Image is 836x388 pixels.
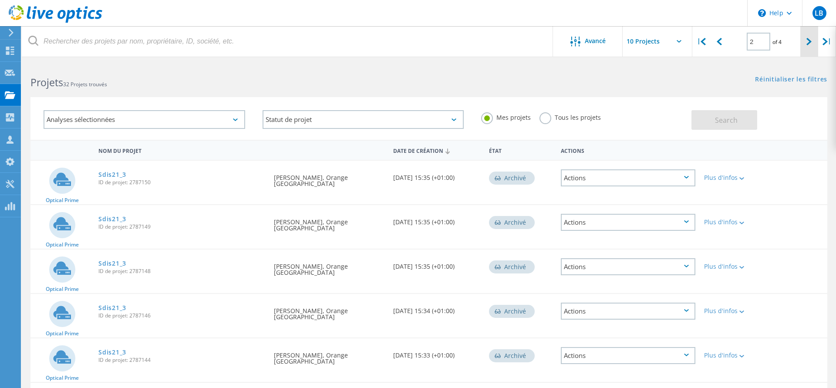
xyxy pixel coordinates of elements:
[46,375,79,381] span: Optical Prime
[691,110,757,130] button: Search
[46,198,79,203] span: Optical Prime
[758,9,766,17] svg: \n
[704,308,759,314] div: Plus d'infos
[98,172,126,178] a: Sdis21_3
[561,214,695,231] div: Actions
[489,216,535,229] div: Archivé
[389,294,485,323] div: [DATE] 15:34 (+01:00)
[704,352,759,358] div: Plus d'infos
[539,112,601,121] label: Tous les projets
[94,142,270,158] div: Nom du projet
[270,161,389,196] div: [PERSON_NAME], Orange [GEOGRAPHIC_DATA]
[98,349,126,355] a: Sdis21_3
[270,250,389,284] div: [PERSON_NAME], Orange [GEOGRAPHIC_DATA]
[98,216,126,222] a: Sdis21_3
[818,26,836,57] div: |
[30,75,63,89] b: Projets
[704,219,759,225] div: Plus d'infos
[815,10,823,17] span: LB
[755,76,827,84] a: Réinitialiser les filtres
[389,250,485,278] div: [DATE] 15:35 (+01:00)
[489,172,535,185] div: Archivé
[389,338,485,367] div: [DATE] 15:33 (+01:00)
[270,338,389,373] div: [PERSON_NAME], Orange [GEOGRAPHIC_DATA]
[489,305,535,318] div: Archivé
[704,263,759,270] div: Plus d'infos
[561,169,695,186] div: Actions
[98,180,265,185] span: ID de projet: 2787150
[561,347,695,364] div: Actions
[561,258,695,275] div: Actions
[485,142,556,158] div: État
[46,331,79,336] span: Optical Prime
[692,26,710,57] div: |
[46,242,79,247] span: Optical Prime
[389,205,485,234] div: [DATE] 15:35 (+01:00)
[561,303,695,320] div: Actions
[585,38,606,44] span: Avancé
[489,349,535,362] div: Archivé
[9,18,102,24] a: Live Optics Dashboard
[489,260,535,273] div: Archivé
[556,142,700,158] div: Actions
[270,205,389,240] div: [PERSON_NAME], Orange [GEOGRAPHIC_DATA]
[98,358,265,363] span: ID de projet: 2787144
[98,269,265,274] span: ID de projet: 2787148
[98,313,265,318] span: ID de projet: 2787146
[22,26,553,57] input: Rechercher des projets par nom, propriétaire, ID, société, etc.
[389,161,485,189] div: [DATE] 15:35 (+01:00)
[46,287,79,292] span: Optical Prime
[98,305,126,311] a: Sdis21_3
[389,142,485,159] div: Date de création
[270,294,389,329] div: [PERSON_NAME], Orange [GEOGRAPHIC_DATA]
[481,112,531,121] label: Mes projets
[772,38,782,46] span: of 4
[63,81,107,88] span: 32 Projets trouvés
[715,115,738,125] span: Search
[44,110,245,129] div: Analyses sélectionnées
[98,260,126,267] a: Sdis21_3
[98,224,265,229] span: ID de projet: 2787149
[263,110,464,129] div: Statut de projet
[704,175,759,181] div: Plus d'infos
